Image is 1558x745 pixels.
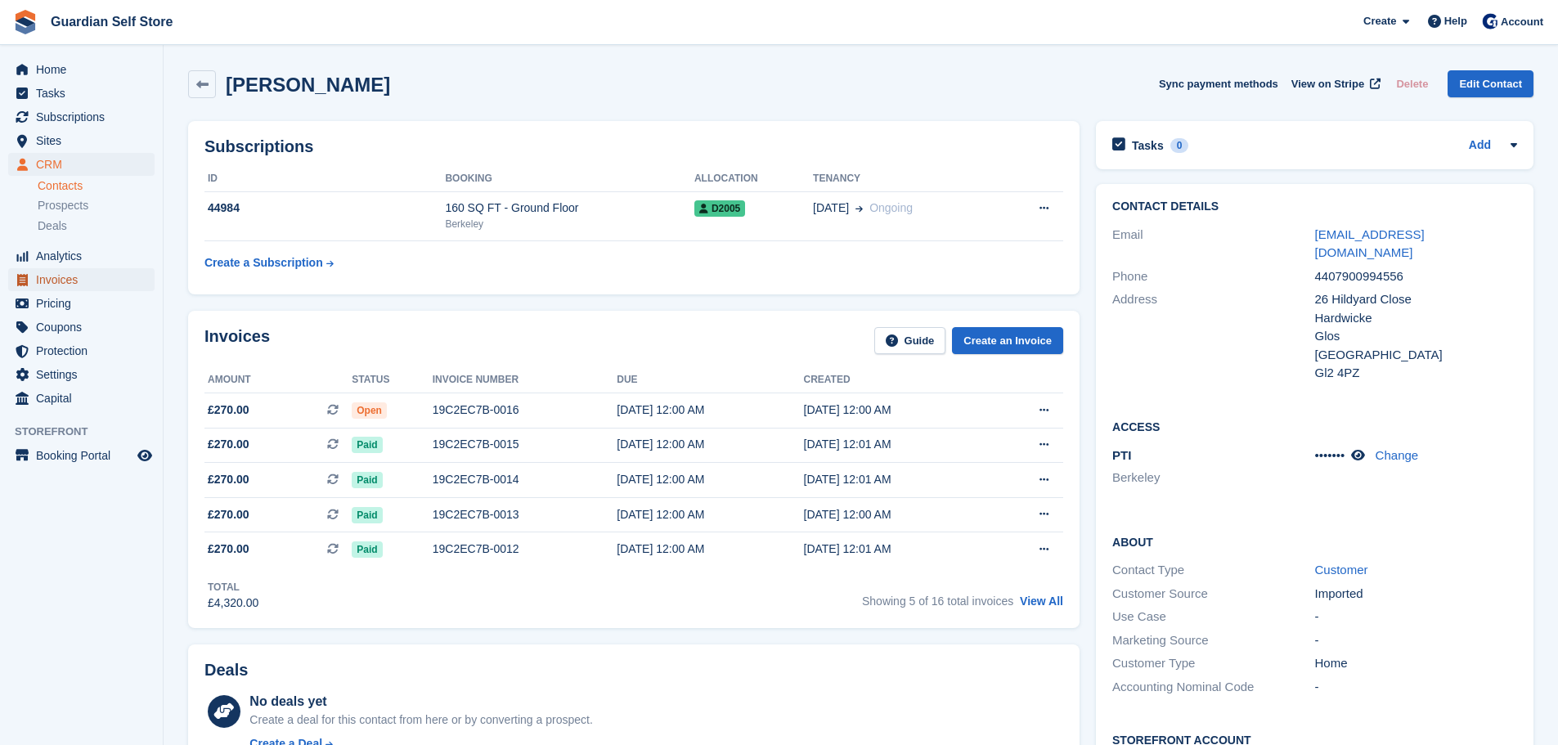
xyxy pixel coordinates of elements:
[204,254,323,272] div: Create a Subscription
[1132,138,1164,153] h2: Tasks
[1315,654,1517,673] div: Home
[208,471,249,488] span: £270.00
[36,153,134,176] span: CRM
[433,506,617,523] div: 19C2EC7B-0013
[617,506,803,523] div: [DATE] 12:00 AM
[38,198,88,213] span: Prospects
[1112,469,1314,487] li: Berkeley
[352,541,382,558] span: Paid
[352,367,432,393] th: Status
[8,153,155,176] a: menu
[445,200,694,217] div: 160 SQ FT - Ground Floor
[44,8,179,35] a: Guardian Self Store
[1112,585,1314,604] div: Customer Source
[1291,76,1364,92] span: View on Stripe
[208,402,249,419] span: £270.00
[38,218,67,234] span: Deals
[36,58,134,81] span: Home
[13,10,38,34] img: stora-icon-8386f47178a22dfd0bd8f6a31ec36ba5ce8667c1dd55bd0f319d3a0aa187defe.svg
[804,471,990,488] div: [DATE] 12:01 AM
[433,402,617,419] div: 19C2EC7B-0016
[1315,327,1517,346] div: Glos
[1444,13,1467,29] span: Help
[1315,227,1425,260] a: [EMAIL_ADDRESS][DOMAIN_NAME]
[617,471,803,488] div: [DATE] 12:00 AM
[804,367,990,393] th: Created
[204,200,445,217] div: 44984
[1315,267,1517,286] div: 4407900994556
[8,363,155,386] a: menu
[208,595,258,612] div: £4,320.00
[804,506,990,523] div: [DATE] 12:00 AM
[433,471,617,488] div: 19C2EC7B-0014
[8,105,155,128] a: menu
[36,268,134,291] span: Invoices
[204,327,270,354] h2: Invoices
[617,367,803,393] th: Due
[204,661,248,680] h2: Deals
[15,424,163,440] span: Storefront
[1285,70,1384,97] a: View on Stripe
[204,166,445,192] th: ID
[1315,563,1368,577] a: Customer
[204,367,352,393] th: Amount
[804,402,990,419] div: [DATE] 12:00 AM
[208,506,249,523] span: £270.00
[8,292,155,315] a: menu
[1315,678,1517,697] div: -
[1501,14,1543,30] span: Account
[352,507,382,523] span: Paid
[804,541,990,558] div: [DATE] 12:01 AM
[135,446,155,465] a: Preview store
[1469,137,1491,155] a: Add
[862,595,1013,608] span: Showing 5 of 16 total invoices
[1112,561,1314,580] div: Contact Type
[36,363,134,386] span: Settings
[204,248,334,278] a: Create a Subscription
[8,444,155,467] a: menu
[617,436,803,453] div: [DATE] 12:00 AM
[36,129,134,152] span: Sites
[694,166,813,192] th: Allocation
[1315,585,1517,604] div: Imported
[38,197,155,214] a: Prospects
[8,339,155,362] a: menu
[813,166,999,192] th: Tenancy
[8,268,155,291] a: menu
[8,387,155,410] a: menu
[208,436,249,453] span: £270.00
[36,444,134,467] span: Booking Portal
[1159,70,1278,97] button: Sync payment methods
[952,327,1063,354] a: Create an Invoice
[1315,346,1517,365] div: [GEOGRAPHIC_DATA]
[1112,678,1314,697] div: Accounting Nominal Code
[36,339,134,362] span: Protection
[36,387,134,410] span: Capital
[226,74,390,96] h2: [PERSON_NAME]
[617,541,803,558] div: [DATE] 12:00 AM
[1112,290,1314,383] div: Address
[1315,290,1517,309] div: 26 Hildyard Close
[8,82,155,105] a: menu
[1315,608,1517,626] div: -
[1315,631,1517,650] div: -
[36,82,134,105] span: Tasks
[38,218,155,235] a: Deals
[874,327,946,354] a: Guide
[36,245,134,267] span: Analytics
[204,137,1063,156] h2: Subscriptions
[869,201,913,214] span: Ongoing
[352,402,387,419] span: Open
[1112,654,1314,673] div: Customer Type
[1112,226,1314,263] div: Email
[433,541,617,558] div: 19C2EC7B-0012
[208,541,249,558] span: £270.00
[8,245,155,267] a: menu
[1448,70,1533,97] a: Edit Contact
[208,580,258,595] div: Total
[1020,595,1063,608] a: View All
[352,437,382,453] span: Paid
[433,367,617,393] th: Invoice number
[1112,448,1131,462] span: PTI
[694,200,745,217] span: D2005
